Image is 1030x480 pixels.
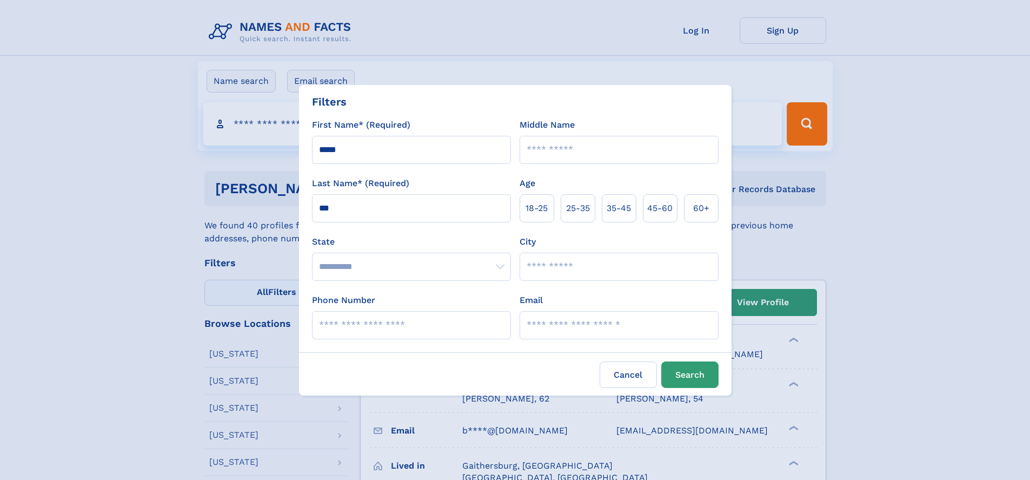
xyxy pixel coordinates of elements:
[312,294,375,307] label: Phone Number
[312,235,511,248] label: State
[312,177,409,190] label: Last Name* (Required)
[520,119,575,131] label: Middle Name
[693,202,709,215] span: 60+
[520,177,535,190] label: Age
[607,202,631,215] span: 35‑45
[600,361,657,388] label: Cancel
[312,94,347,110] div: Filters
[520,235,536,248] label: City
[520,294,543,307] label: Email
[566,202,590,215] span: 25‑35
[526,202,548,215] span: 18‑25
[312,119,410,131] label: First Name* (Required)
[661,361,719,388] button: Search
[647,202,673,215] span: 45‑60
